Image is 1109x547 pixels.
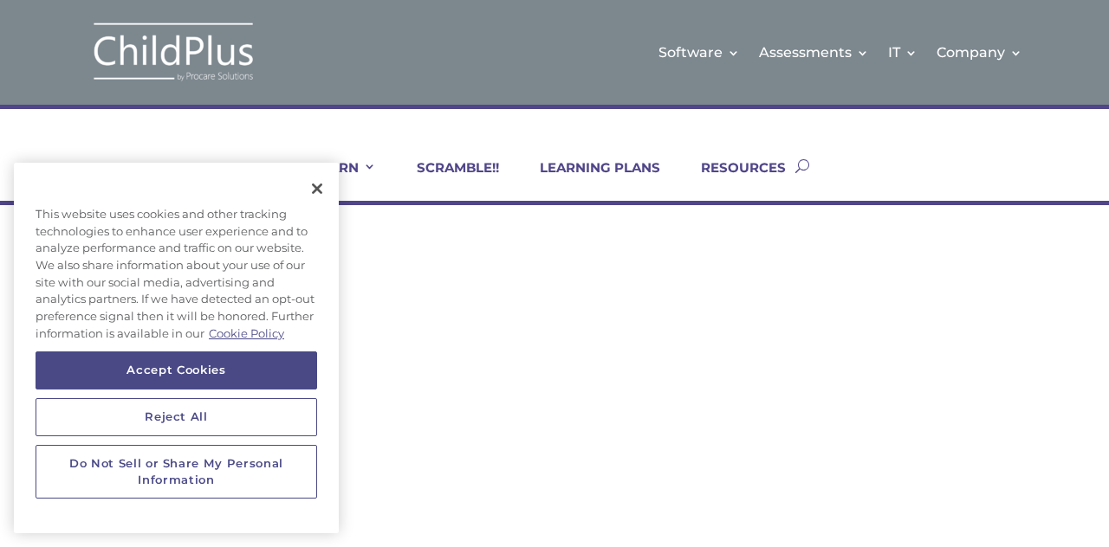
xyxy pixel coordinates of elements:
[14,197,339,351] div: This website uses cookies and other tracking technologies to enhance user experience and to analy...
[209,326,284,340] a: More information about your privacy, opens in a new tab
[937,17,1022,87] a: Company
[36,398,317,436] button: Reject All
[759,17,869,87] a: Assessments
[658,17,740,87] a: Software
[14,163,339,533] div: Cookie banner
[395,159,499,201] a: SCRAMBLE!!
[36,351,317,389] button: Accept Cookies
[14,163,339,533] div: Privacy
[518,159,660,201] a: LEARNING PLANS
[679,159,786,201] a: RESOURCES
[291,159,376,201] a: LEARN
[298,170,336,208] button: Close
[888,17,918,87] a: IT
[36,445,317,499] button: Do Not Sell or Share My Personal Information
